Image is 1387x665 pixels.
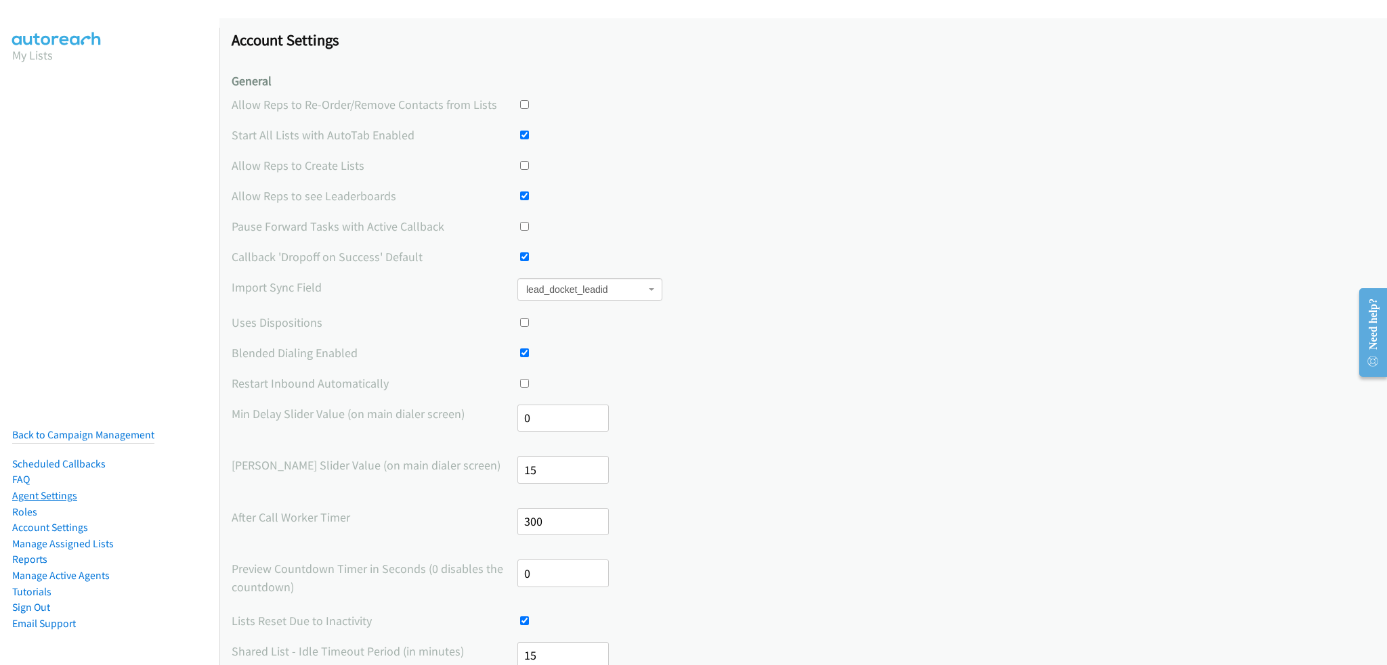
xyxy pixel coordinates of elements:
[232,344,517,362] label: Blended Dialing Enabled
[232,612,517,630] label: Lists Reset Due to Inactivity
[232,508,517,526] label: After Call Worker Timer
[526,283,645,296] span: lead_docket_leadid
[232,95,517,114] label: Allow Reps to Re-Order/Remove Contacts from Lists
[232,559,517,596] label: Preview Countdown Timer in Seconds (0 disables the countdown)
[232,456,517,474] label: [PERSON_NAME] Slider Value (on main dialer screen)
[1348,279,1387,386] iframe: Resource Center
[232,248,517,266] label: Callback 'Dropoff on Success' Default
[232,187,517,205] label: Allow Reps to see Leaderboards
[12,473,30,486] a: FAQ
[232,217,517,235] label: Pause Forward Tasks with Active Callback
[12,505,37,518] a: Roles
[232,156,517,175] label: Allow Reps to Create Lists
[12,601,50,614] a: Sign Out
[232,374,517,392] label: Restart Inbound Automatically
[12,457,106,470] a: Scheduled Callbacks
[12,428,154,441] a: Back to Campaign Management
[12,537,114,550] a: Manage Assigned Lists
[12,521,88,534] a: Account Settings
[12,489,77,502] a: Agent Settings
[232,126,517,144] label: Start All Lists with AutoTab Enabled
[232,278,517,296] label: Import Sync Field
[232,313,517,331] label: Uses Dispositions
[12,47,53,63] a: My Lists
[12,585,51,598] a: Tutorials
[232,74,1375,89] h4: General
[12,553,47,566] a: Reports
[232,405,517,423] label: Min Delay Slider Value (on main dialer screen)
[12,569,110,582] a: Manage Active Agents
[12,617,76,630] a: Email Support
[232,30,1375,49] h1: Account Settings
[517,278,662,301] span: lead_docket_leadid
[232,642,517,660] label: Shared List - Idle Timeout Period (in minutes)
